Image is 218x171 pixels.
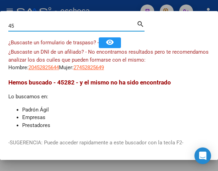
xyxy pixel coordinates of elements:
[8,39,99,46] span: ¿Buscaste un formulario de traspaso? -
[22,106,210,114] li: Padrón Ágil
[8,49,209,63] span: ¿Buscaste un DNI de un afiliado? - No encontramos resultados pero te recomendamos analizar los do...
[22,129,210,137] li: Obras Sociales
[28,64,59,71] span: 20452825644
[137,19,145,28] mat-icon: search
[73,64,104,71] span: 27452825649
[8,78,210,161] div: Lo buscamos en:
[194,147,211,164] div: Open Intercom Messenger
[8,48,210,72] div: Hombre: Mujer:
[8,79,171,86] span: Hemos buscado - 45282 - y el mismo no ha sido encontrado
[22,121,210,129] li: Prestadores
[106,38,114,46] mat-icon: remove_red_eye
[22,114,210,121] li: Empresas
[8,139,210,147] p: -SUGERENCIA: Puede acceder rapidamente a este buscador con la tecla F2-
